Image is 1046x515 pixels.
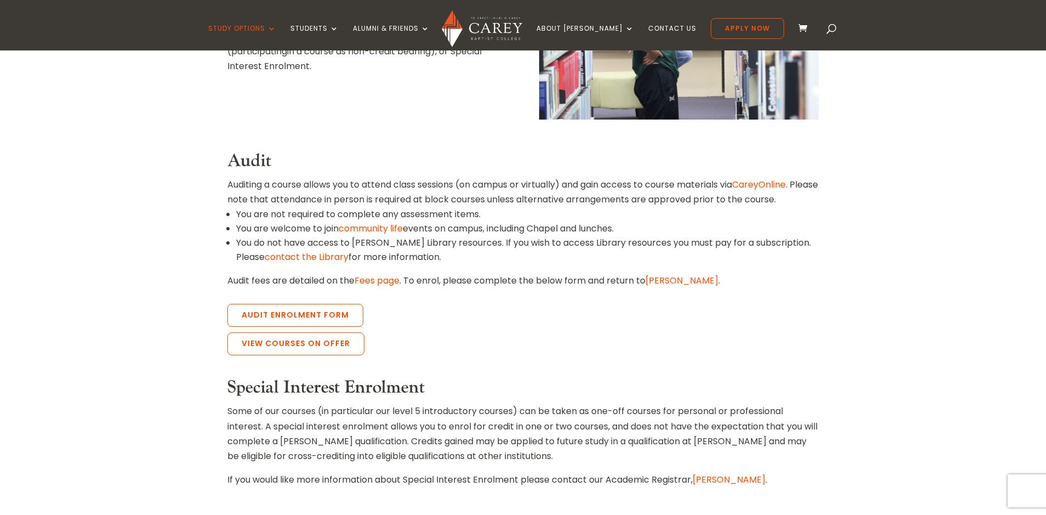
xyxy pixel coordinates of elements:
h3: Audit [227,151,819,177]
span: Some of our courses (in particular our level 5 introductory courses) can be taken as one-off cour... [227,405,818,462]
a: Audit Enrolment Form [227,304,363,327]
a: Alumni & Friends [353,25,430,50]
a: CareyOnline [732,178,786,191]
a: [PERSON_NAME] [693,473,765,486]
a: About [PERSON_NAME] [536,25,634,50]
a: community life [339,222,403,235]
a: Apply Now [711,18,784,39]
a: Contact Us [648,25,696,50]
span: Audit fees are detailed on the . To enrol, please complete the below form and return to . [227,274,720,287]
a: Students [290,25,339,50]
span: You are welcome to join events on campus, including Chapel and lunches. [236,222,614,235]
span: You are not required to complete any assessment items. [236,208,481,220]
a: contact the Library [265,251,348,263]
div: Auditing a course allows you to attend class sessions (on campus or virtually) and gain access to... [227,151,819,288]
span: You do not have access to [PERSON_NAME] Library resources. If you wish to access Library resource... [236,236,811,263]
a: [PERSON_NAME] [645,274,718,287]
a: View Courses on Offer [227,332,364,355]
a: Study Options [208,25,276,50]
span: participating [231,45,287,58]
span: If you would like more information about Special Interest Enrolment please contact our Academic R... [227,473,767,486]
img: Carey Baptist College [442,10,522,47]
a: Fees page [355,274,399,287]
h3: Special Interest Enrolment [227,377,819,404]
